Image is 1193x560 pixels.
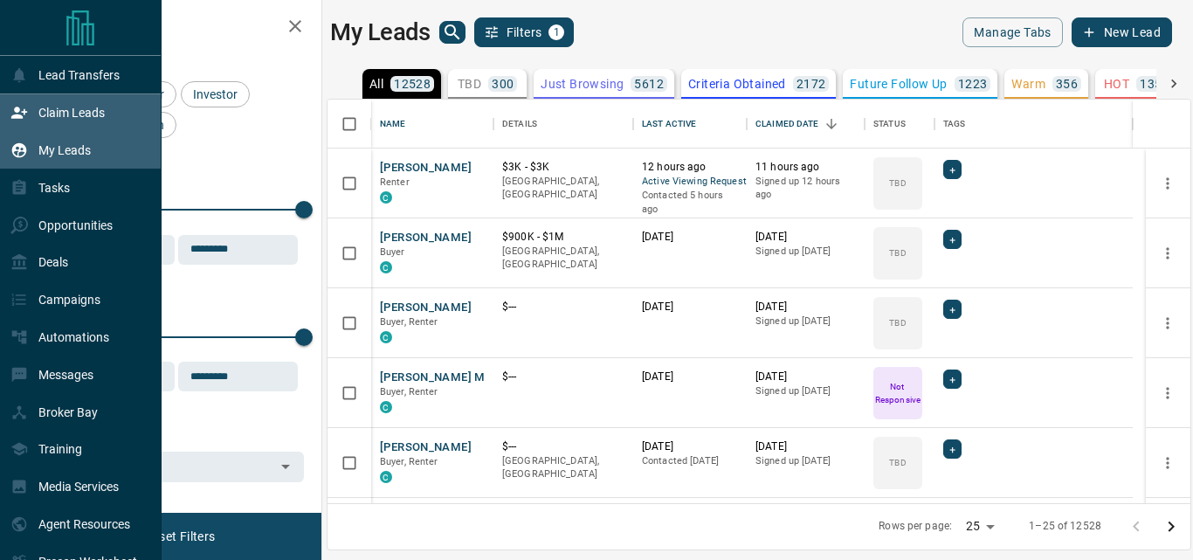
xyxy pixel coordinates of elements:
div: Details [493,100,633,149]
button: more [1155,170,1181,197]
div: + [943,439,962,459]
p: [GEOGRAPHIC_DATA], [GEOGRAPHIC_DATA] [502,245,624,272]
button: Manage Tabs [962,17,1062,47]
div: condos.ca [380,261,392,273]
p: Contacted 5 hours ago [642,189,738,216]
button: [PERSON_NAME] M [380,370,486,386]
p: $--- [502,370,624,384]
div: Investor [181,81,250,107]
span: Buyer, Renter [380,386,438,398]
button: more [1155,450,1181,476]
div: Claimed Date [755,100,819,149]
p: Signed up 12 hours ago [755,175,856,202]
div: condos.ca [380,401,392,413]
p: [DATE] [642,370,738,384]
p: TBD [889,246,906,259]
p: 135 [1140,78,1162,90]
p: Signed up [DATE] [755,384,856,398]
button: New Lead [1072,17,1172,47]
span: + [949,440,955,458]
div: + [943,370,962,389]
button: Open [273,454,298,479]
p: Just Browsing [541,78,624,90]
p: $900K - $1M [502,230,624,245]
p: [GEOGRAPHIC_DATA], [GEOGRAPHIC_DATA] [502,454,624,481]
p: TBD [889,456,906,469]
span: Buyer, Renter [380,456,438,467]
button: Filters1 [474,17,575,47]
span: Active Viewing Request [642,175,738,190]
p: $--- [502,300,624,315]
span: + [949,161,955,178]
p: 12 hours ago [642,160,738,175]
div: Name [371,100,493,149]
span: Buyer [380,246,405,258]
button: Reset Filters [133,522,226,551]
p: 2172 [796,78,826,90]
p: $--- [502,439,624,454]
p: 11 hours ago [755,160,856,175]
p: [DATE] [755,439,856,454]
span: Renter [380,176,410,188]
p: Warm [1011,78,1045,90]
p: [DATE] [642,300,738,315]
span: + [949,370,955,388]
button: Go to next page [1154,509,1189,544]
div: Name [380,100,406,149]
button: more [1155,240,1181,266]
div: 25 [959,514,1001,539]
div: Details [502,100,537,149]
button: search button [439,21,465,44]
p: All [369,78,383,90]
span: Buyer, Renter [380,316,438,328]
p: 5612 [634,78,664,90]
p: [GEOGRAPHIC_DATA], [GEOGRAPHIC_DATA] [502,175,624,202]
div: Last Active [633,100,747,149]
p: [DATE] [755,370,856,384]
button: [PERSON_NAME] [380,230,472,246]
div: condos.ca [380,191,392,204]
p: Not Responsive [875,380,921,406]
span: + [949,231,955,248]
button: more [1155,380,1181,406]
p: 1223 [958,78,988,90]
span: 1 [550,26,562,38]
p: 12528 [394,78,431,90]
h2: Filters [56,17,304,38]
button: more [1155,310,1181,336]
p: Signed up [DATE] [755,245,856,259]
div: Status [873,100,906,149]
div: Claimed Date [747,100,865,149]
span: Investor [187,87,244,101]
p: 1–25 of 12528 [1029,519,1101,534]
p: [DATE] [642,230,738,245]
div: Last Active [642,100,696,149]
button: [PERSON_NAME] [380,439,472,456]
span: + [949,301,955,318]
div: Status [865,100,934,149]
div: + [943,160,962,179]
div: condos.ca [380,471,392,483]
p: HOT [1104,78,1129,90]
button: [PERSON_NAME] [380,160,472,176]
p: TBD [889,316,906,329]
p: 356 [1056,78,1078,90]
button: [PERSON_NAME] [380,300,472,316]
p: Criteria Obtained [688,78,786,90]
h1: My Leads [330,18,431,46]
div: + [943,300,962,319]
button: Sort [819,112,844,136]
p: Signed up [DATE] [755,315,856,328]
p: Rows per page: [879,519,952,534]
div: condos.ca [380,331,392,343]
p: [DATE] [642,439,738,454]
div: Tags [943,100,966,149]
p: Future Follow Up [850,78,947,90]
p: 300 [492,78,514,90]
p: [DATE] [755,300,856,315]
div: + [943,230,962,249]
p: TBD [889,176,906,190]
div: Tags [934,100,1133,149]
p: TBD [458,78,481,90]
p: $3K - $3K [502,160,624,175]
